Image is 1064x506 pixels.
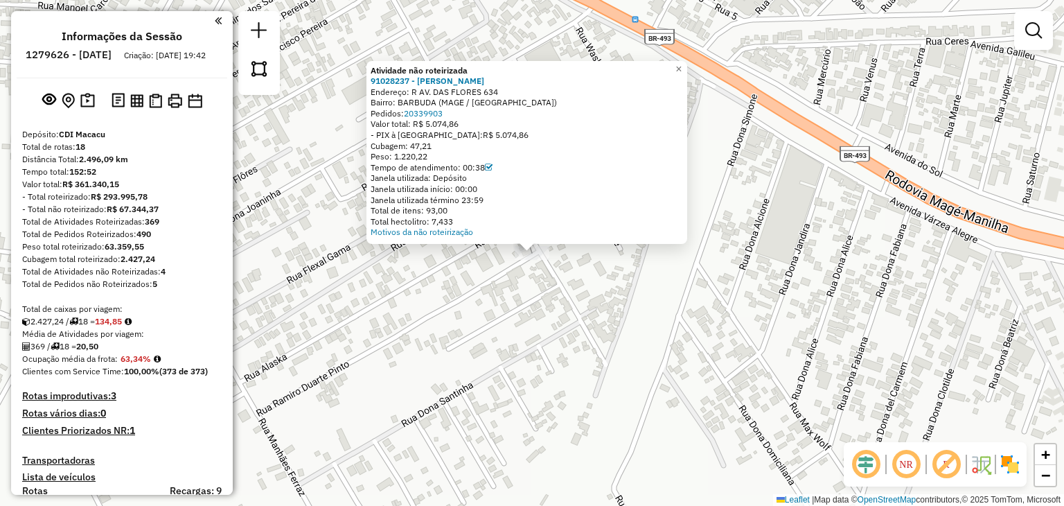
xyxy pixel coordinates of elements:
div: Endereço: R AV. DAS FLORES 634 [371,87,683,98]
img: Fluxo de ruas [970,453,992,476]
button: Painel de Sugestão [78,90,98,112]
strong: 63.359,55 [105,241,144,252]
strong: 152:52 [69,166,96,177]
button: Exibir sessão original [39,89,59,112]
strong: Atividade não roteirizada [371,65,468,76]
strong: 0 [100,407,106,419]
div: Média de Atividades por viagem: [22,328,222,340]
a: Exibir filtros [1020,17,1047,44]
h4: Informações da Sessão [62,30,182,43]
strong: 2.496,09 km [79,154,128,164]
span: Ocupação média da frota: [22,354,118,364]
div: - PIX à [GEOGRAPHIC_DATA]: [371,130,683,141]
strong: 490 [136,229,151,239]
div: Total de Pedidos Roteirizados: [22,228,222,241]
div: Total de Pedidos não Roteirizados: [22,278,222,290]
span: − [1041,466,1050,484]
div: Janela utilizada término 23:59 [371,195,683,206]
span: Ocultar deslocamento [849,448,883,481]
strong: 5 [152,279,157,289]
a: Motivos da não roteirização [371,227,473,237]
button: Visualizar relatório de Roteirização [127,91,146,110]
span: Ocultar NR [889,448,923,481]
strong: 2.427,24 [121,254,155,264]
strong: (373 de 373) [159,366,208,376]
i: Total de Atividades [22,342,30,351]
strong: 134,85 [95,316,122,326]
div: Pedidos: [371,108,683,119]
div: Janela utilizada: Depósito [371,173,683,184]
div: Janela utilizada início: 00:00 [371,184,683,195]
div: Total de caixas por viagem: [22,303,222,315]
i: Total de rotas [69,317,78,326]
div: Map data © contributors,© 2025 TomTom, Microsoft [773,494,1064,506]
a: Clique aqui para minimizar o painel [215,12,222,28]
div: - Total não roteirizado: [22,203,222,216]
div: Atividade não roteirizada - JAQUELINE GONCALVES [515,246,549,260]
div: Total de rotas: [22,141,222,153]
a: 20339903 [404,108,443,119]
div: Total de Atividades não Roteirizadas: [22,265,222,278]
div: Criação: [DATE] 19:42 [118,49,211,62]
a: Leaflet [777,495,810,505]
strong: 1 [130,424,135,437]
a: Com service time [485,162,493,173]
strong: 20,50 [76,341,98,351]
strong: 3 [111,390,116,402]
strong: R$ 361.340,15 [62,179,119,189]
span: | [812,495,814,505]
div: Total hectolitro: 7,433 [371,216,683,227]
a: OpenStreetMap [858,495,916,505]
button: Centralizar mapa no depósito ou ponto de apoio [59,90,78,112]
h6: 1279626 - [DATE] [26,49,112,61]
img: Selecionar atividades - polígono [249,59,269,78]
i: Meta Caixas/viagem: 217,20 Diferença: -82,35 [125,317,132,326]
h4: Rotas improdutivas: [22,390,222,402]
div: Total de itens: 93,00 [371,205,683,216]
span: Exibir rótulo [930,448,963,481]
div: Cubagem: 47,21 [371,141,683,152]
div: Tempo total: [22,166,222,178]
div: Peso total roteirizado: [22,241,222,253]
h4: Clientes Priorizados NR: [22,425,222,437]
div: Total de Atividades Roteirizadas: [22,216,222,228]
button: Disponibilidade de veículos [185,91,205,111]
a: Rotas [22,485,48,497]
strong: R$ 67.344,37 [107,204,159,214]
button: Logs desbloquear sessão [109,90,127,112]
h4: Lista de veículos [22,471,222,483]
div: Distância Total: [22,153,222,166]
a: Zoom out [1035,465,1056,486]
button: Visualizar Romaneio [146,91,165,111]
div: Depósito: [22,128,222,141]
i: Total de rotas [51,342,60,351]
div: Cubagem total roteirizado: [22,253,222,265]
a: Zoom in [1035,444,1056,465]
h4: Transportadoras [22,455,222,466]
span: + [1041,446,1050,463]
div: Valor total: [22,178,222,191]
a: 91028237 - [PERSON_NAME] [371,76,484,86]
strong: 18 [76,141,85,152]
div: - Total roteirizado: [22,191,222,203]
h4: Rotas vários dias: [22,408,222,419]
div: Tempo de atendimento: 00:38 [371,162,683,173]
div: Valor total: R$ 5.074,86 [371,119,683,130]
div: Bairro: BARBUDA (MAGE / [GEOGRAPHIC_DATA]) [371,97,683,108]
div: Peso: 1.220,22 [371,151,683,162]
strong: 4 [161,266,166,277]
strong: CDI Macacu [59,129,105,139]
strong: 100,00% [124,366,159,376]
strong: 63,34% [121,354,151,364]
a: Close popup [671,61,687,78]
h4: Recargas: 9 [170,485,222,497]
span: R$ 5.074,86 [483,130,529,140]
i: Cubagem total roteirizado [22,317,30,326]
img: Exibir/Ocultar setores [999,453,1021,476]
em: Média calculada utilizando a maior ocupação (%Peso ou %Cubagem) de cada rota da sessão. Rotas cro... [154,355,161,363]
div: 2.427,24 / 18 = [22,315,222,328]
div: 369 / 18 = [22,340,222,353]
button: Imprimir Rotas [165,91,185,111]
